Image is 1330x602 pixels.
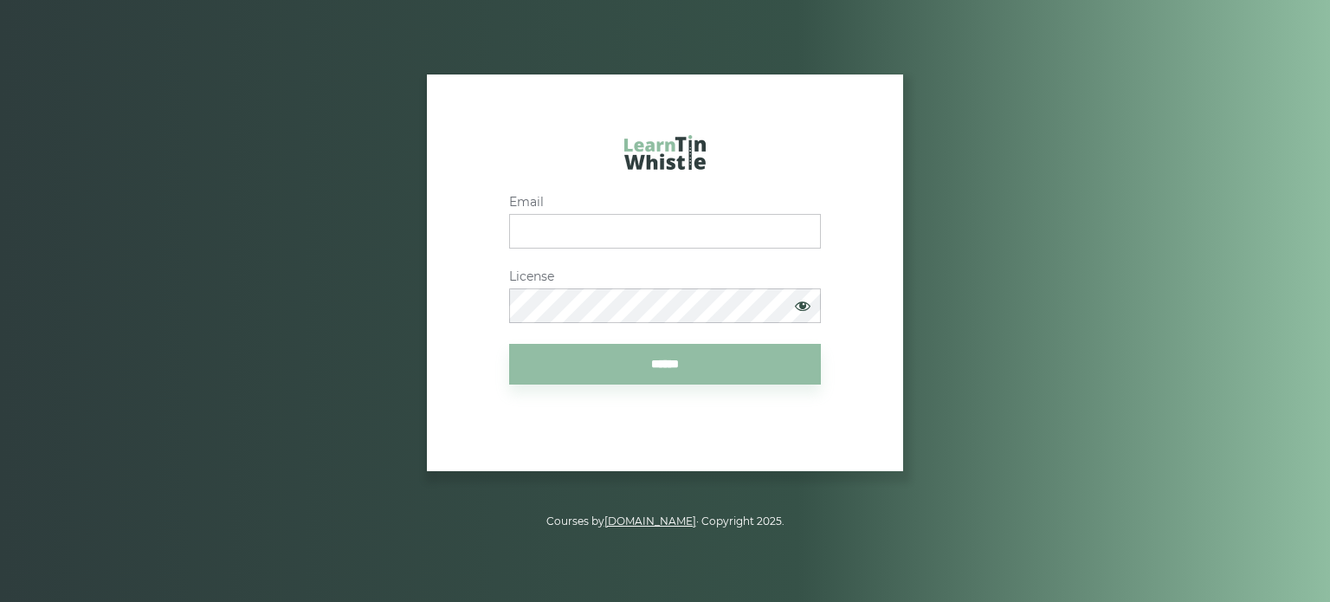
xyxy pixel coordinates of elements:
[509,195,821,210] label: Email
[177,513,1153,530] p: Courses by · Copyright 2025.
[604,515,696,528] a: [DOMAIN_NAME]
[624,135,706,170] img: LearnTinWhistle.com
[509,269,821,284] label: License
[624,135,706,178] a: LearnTinWhistle.com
